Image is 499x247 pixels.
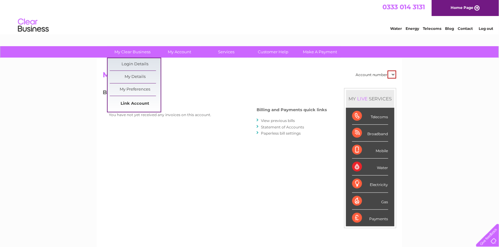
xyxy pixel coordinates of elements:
a: Link Account [110,98,161,110]
a: My Clear Business [107,46,158,58]
a: Telecoms [423,26,442,31]
div: Broadband [352,125,388,142]
a: Make A Payment [295,46,346,58]
a: Paperless bill settings [261,131,301,136]
div: MY SERVICES [346,90,394,107]
a: Water [390,26,402,31]
h4: Billing and Payments quick links [257,107,327,112]
a: Contact [458,26,473,31]
a: Blog [445,26,454,31]
a: Energy [406,26,419,31]
a: Login Details [110,58,161,71]
a: Statement of Accounts [261,125,304,129]
div: Clear Business is a trading name of Verastar Limited (registered in [GEOGRAPHIC_DATA] No. 3667643... [104,3,396,30]
div: Gas [352,193,388,210]
h3: Bills and Payments [103,88,327,99]
div: LIVE [356,96,369,102]
a: View previous bills [261,118,295,123]
a: Customer Help [248,46,299,58]
img: logo.png [18,16,49,35]
a: My Details [110,71,161,83]
h2: My Account [103,71,396,82]
div: Mobile [352,142,388,159]
a: Log out [479,26,493,31]
a: My Preferences [110,83,161,96]
a: 0333 014 3131 [383,3,425,11]
a: My Account [154,46,205,58]
div: Account number [356,71,396,79]
div: Electricity [352,176,388,192]
div: Payments [352,210,388,226]
div: Telecoms [352,108,388,125]
p: You have not yet received any invoices on this account. [109,112,232,118]
a: Services [201,46,252,58]
div: Water [352,159,388,176]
